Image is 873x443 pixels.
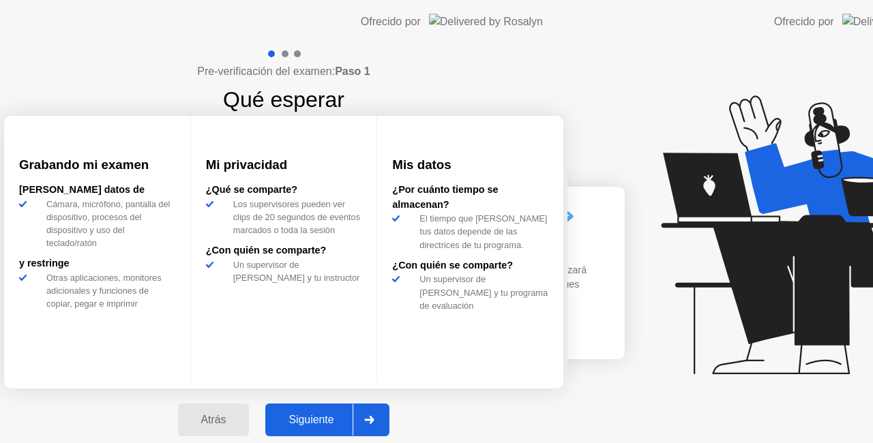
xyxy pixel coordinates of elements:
[392,155,548,174] h3: Mis datos
[392,183,548,212] div: ¿Por cuánto tiempo se almacenan?
[41,198,175,250] div: Cámara, micrófono, pantalla del dispositivo, procesos del dispositivo y uso del teclado/ratón
[19,155,175,174] h3: Grabando mi examen
[206,155,362,174] h3: Mi privacidad
[228,258,362,284] div: Un supervisor de [PERSON_NAME] y tu instructor
[206,183,362,198] div: ¿Qué se comparte?
[269,414,353,426] div: Siguiente
[429,14,543,29] img: Delivered by Rosalyn
[206,243,362,258] div: ¿Con quién se comparte?
[19,256,175,271] div: y restringe
[392,258,548,273] div: ¿Con quién se comparte?
[361,14,421,30] div: Ofrecido por
[414,273,548,312] div: Un supervisor de [PERSON_NAME] y tu programa de evaluación
[19,183,175,198] div: [PERSON_NAME] datos de
[223,83,344,116] h1: Qué esperar
[335,65,370,77] b: Paso 1
[41,271,175,311] div: Otras aplicaciones, monitores adicionales y funciones de copiar, pegar e imprimir
[265,403,389,436] button: Siguiente
[197,63,370,80] h4: Pre-verificación del examen:
[182,414,246,426] div: Atrás
[414,212,548,251] div: El tiempo que [PERSON_NAME] tus datos depende de las directrices de tu programa.
[774,14,834,30] div: Ofrecido por
[228,198,362,237] div: Los supervisores pueden ver clips de 20 segundos de eventos marcados o toda la sesión
[178,403,250,436] button: Atrás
